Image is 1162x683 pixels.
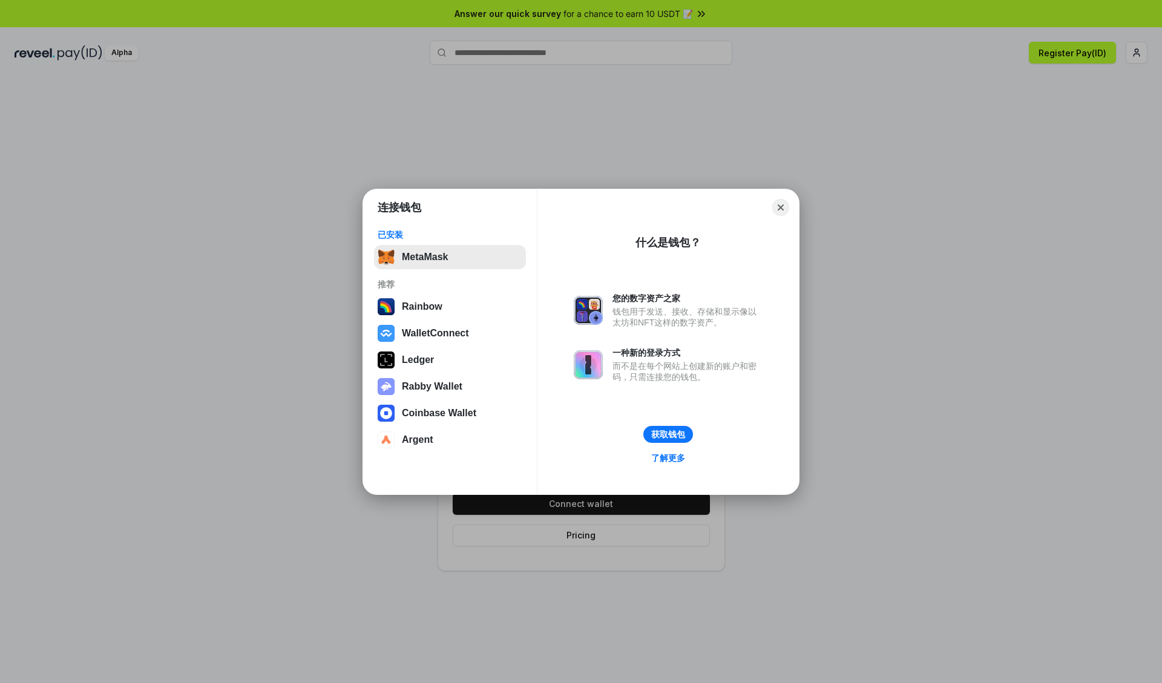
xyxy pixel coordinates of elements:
[612,347,763,358] div: 一种新的登录方式
[374,428,526,452] button: Argent
[612,361,763,382] div: 而不是在每个网站上创建新的账户和密码，只需连接您的钱包。
[378,325,395,342] img: svg+xml,%3Csvg%20width%3D%2228%22%20height%3D%2228%22%20viewBox%3D%220%200%2028%2028%22%20fill%3D...
[378,405,395,422] img: svg+xml,%3Csvg%20width%3D%2228%22%20height%3D%2228%22%20viewBox%3D%220%200%2028%2028%22%20fill%3D...
[635,235,701,250] div: 什么是钱包？
[651,453,685,463] div: 了解更多
[378,298,395,315] img: svg+xml,%3Csvg%20width%3D%22120%22%20height%3D%22120%22%20viewBox%3D%220%200%20120%20120%22%20fil...
[402,328,469,339] div: WalletConnect
[643,426,693,443] button: 获取钱包
[402,252,448,263] div: MetaMask
[574,350,603,379] img: svg+xml,%3Csvg%20xmlns%3D%22http%3A%2F%2Fwww.w3.org%2F2000%2Fsvg%22%20fill%3D%22none%22%20viewBox...
[374,321,526,345] button: WalletConnect
[402,381,462,392] div: Rabby Wallet
[651,429,685,440] div: 获取钱包
[402,408,476,419] div: Coinbase Wallet
[378,431,395,448] img: svg+xml,%3Csvg%20width%3D%2228%22%20height%3D%2228%22%20viewBox%3D%220%200%2028%2028%22%20fill%3D...
[402,355,434,365] div: Ledger
[374,295,526,319] button: Rainbow
[644,450,692,466] a: 了解更多
[374,348,526,372] button: Ledger
[612,306,763,328] div: 钱包用于发送、接收、存储和显示像以太坊和NFT这样的数字资产。
[374,374,526,399] button: Rabby Wallet
[402,434,433,445] div: Argent
[378,351,395,368] img: svg+xml,%3Csvg%20xmlns%3D%22http%3A%2F%2Fwww.w3.org%2F2000%2Fsvg%22%20width%3D%2228%22%20height%3...
[612,293,763,304] div: 您的数字资产之家
[378,279,522,290] div: 推荐
[378,378,395,395] img: svg+xml,%3Csvg%20xmlns%3D%22http%3A%2F%2Fwww.w3.org%2F2000%2Fsvg%22%20fill%3D%22none%22%20viewBox...
[378,229,522,240] div: 已安装
[374,401,526,425] button: Coinbase Wallet
[374,245,526,269] button: MetaMask
[772,199,789,216] button: Close
[402,301,442,312] div: Rainbow
[378,200,421,215] h1: 连接钱包
[574,296,603,325] img: svg+xml,%3Csvg%20xmlns%3D%22http%3A%2F%2Fwww.w3.org%2F2000%2Fsvg%22%20fill%3D%22none%22%20viewBox...
[378,249,395,266] img: svg+xml,%3Csvg%20fill%3D%22none%22%20height%3D%2233%22%20viewBox%3D%220%200%2035%2033%22%20width%...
